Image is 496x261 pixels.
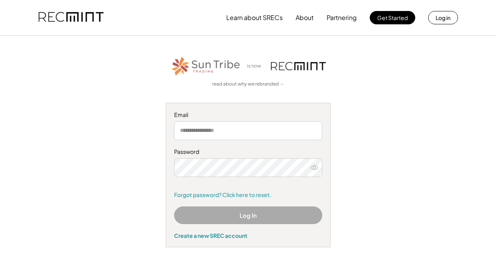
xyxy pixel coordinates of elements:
[370,11,415,24] button: Get Started
[174,191,322,199] a: Forgot password? Click here to reset.
[245,63,267,69] div: is now
[271,62,326,70] img: recmint-logotype%403x.png
[327,10,357,26] button: Partnering
[212,81,284,88] a: read about why we rebranded →
[171,55,241,77] img: STT_Horizontal_Logo%2B-%2BColor.png
[38,4,104,31] img: recmint-logotype%403x.png
[226,10,283,26] button: Learn about SRECs
[174,148,322,156] div: Password
[296,10,314,26] button: About
[428,11,458,24] button: Log in
[174,111,322,119] div: Email
[174,232,322,239] div: Create a new SREC account
[174,206,322,224] button: Log In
